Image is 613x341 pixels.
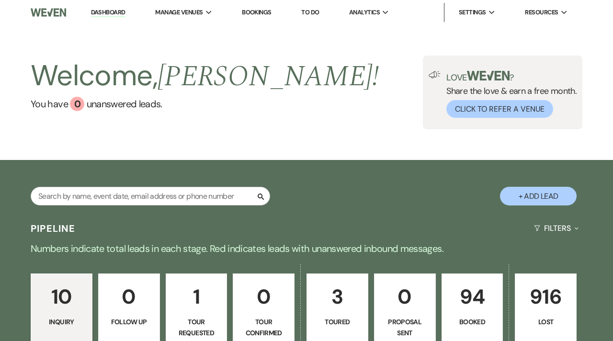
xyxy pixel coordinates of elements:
[525,8,558,17] span: Resources
[172,281,221,313] p: 1
[429,71,441,79] img: loud-speaker-illustration.svg
[155,8,203,17] span: Manage Venues
[37,281,86,313] p: 10
[31,222,76,235] h3: Pipeline
[441,71,577,118] div: Share the love & earn a free month.
[313,281,362,313] p: 3
[172,317,221,338] p: Tour Requested
[448,317,497,327] p: Booked
[380,317,430,338] p: Proposal Sent
[459,8,486,17] span: Settings
[301,8,319,16] a: To Do
[530,216,582,241] button: Filters
[37,317,86,327] p: Inquiry
[104,281,154,313] p: 0
[448,281,497,313] p: 94
[239,281,288,313] p: 0
[467,71,510,80] img: weven-logo-green.svg
[500,187,577,205] button: + Add Lead
[349,8,380,17] span: Analytics
[446,71,577,82] p: Love ?
[380,281,430,313] p: 0
[104,317,154,327] p: Follow Up
[521,281,570,313] p: 916
[313,317,362,327] p: Toured
[31,2,66,23] img: Weven Logo
[91,8,125,17] a: Dashboard
[446,100,553,118] button: Click to Refer a Venue
[31,56,379,97] h2: Welcome,
[31,97,379,111] a: You have 0 unanswered leads.
[158,55,379,99] span: [PERSON_NAME] !
[239,317,288,338] p: Tour Confirmed
[70,97,84,111] div: 0
[242,8,272,16] a: Bookings
[31,187,270,205] input: Search by name, event date, email address or phone number
[521,317,570,327] p: Lost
